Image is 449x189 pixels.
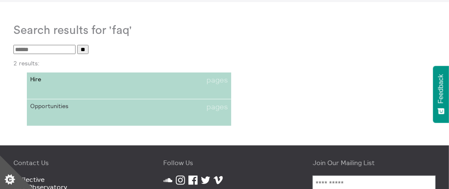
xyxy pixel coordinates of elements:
[437,74,445,104] span: Feedback
[27,72,231,99] a: Hirepages
[433,66,449,123] button: Feedback - Show survey
[13,23,436,37] h1: Search results for 'faq'
[206,76,228,85] span: pages
[30,76,129,85] span: Hire
[13,159,136,166] h4: Contact Us
[206,103,228,111] span: pages
[30,103,129,111] span: Opportunities
[313,159,436,166] h4: Join Our Mailing List
[13,60,436,67] p: 2 results:
[163,159,286,166] h4: Follow Us
[27,99,231,126] a: Opportunitiespages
